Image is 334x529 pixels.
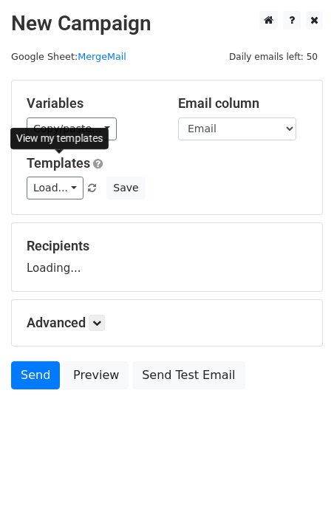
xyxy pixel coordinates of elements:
[27,95,156,112] h5: Variables
[27,238,307,276] div: Loading...
[10,128,109,149] div: View my templates
[106,177,145,199] button: Save
[27,177,83,199] a: Load...
[224,49,323,65] span: Daily emails left: 50
[224,51,323,62] a: Daily emails left: 50
[78,51,126,62] a: MergeMail
[178,95,307,112] h5: Email column
[11,51,126,62] small: Google Sheet:
[132,361,245,389] a: Send Test Email
[64,361,129,389] a: Preview
[27,315,307,331] h5: Advanced
[11,361,60,389] a: Send
[11,11,323,36] h2: New Campaign
[27,117,117,140] a: Copy/paste...
[27,238,307,254] h5: Recipients
[27,155,90,171] a: Templates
